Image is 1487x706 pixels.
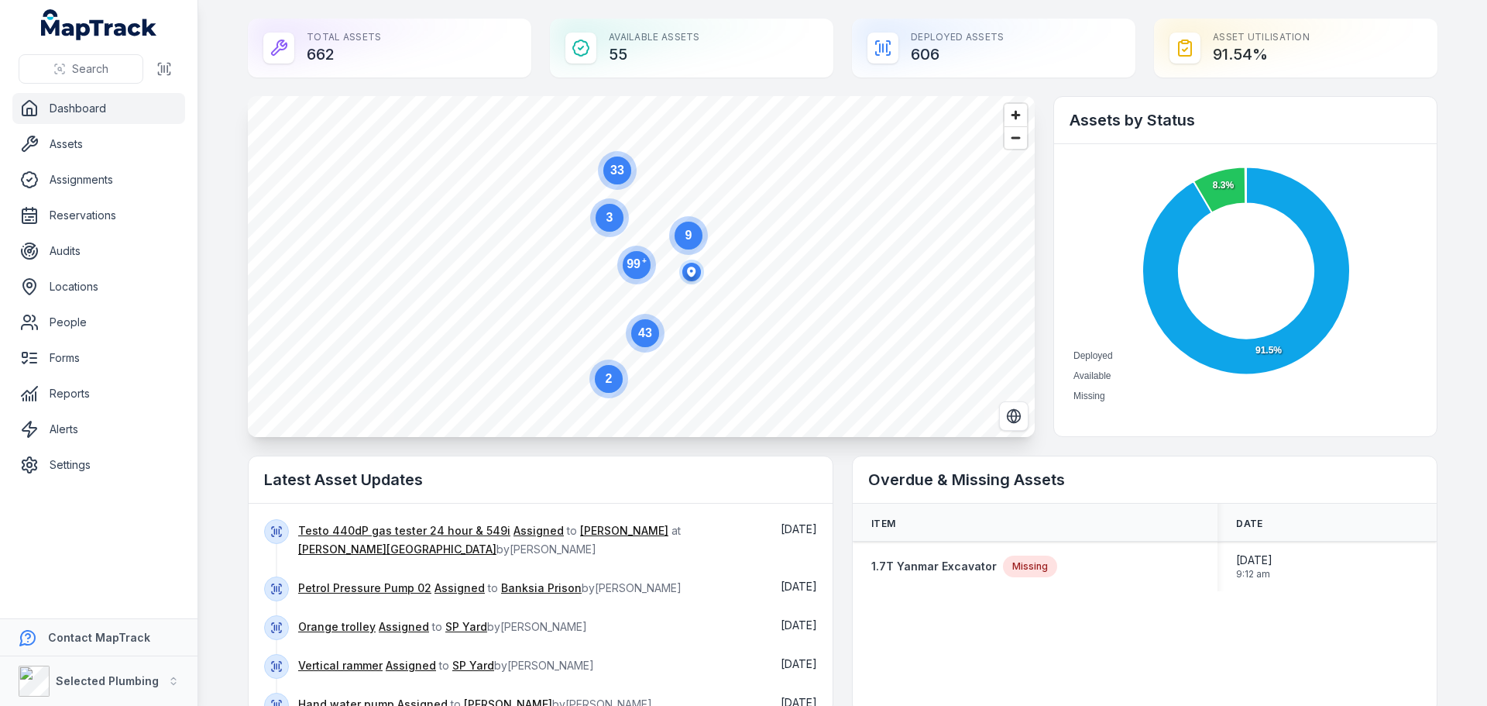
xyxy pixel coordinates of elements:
a: Settings [12,449,185,480]
a: Vertical rammer [298,658,383,673]
a: SP Yard [445,619,487,635]
h2: Latest Asset Updates [264,469,817,491]
span: to by [PERSON_NAME] [298,620,587,633]
text: 33 [610,164,624,177]
button: Switch to Satellite View [999,401,1029,431]
a: 1.7T Yanmar Excavator [871,559,997,574]
a: Orange trolley [298,619,376,635]
time: 9/1/2025, 2:34:09 PM [781,657,817,670]
h2: Overdue & Missing Assets [868,469,1421,491]
div: Missing [1003,556,1057,577]
button: Search [19,54,143,84]
text: 3 [606,211,613,224]
time: 9/1/2025, 3:59:33 PM [781,522,817,536]
text: 43 [638,326,652,339]
a: MapTrack [41,9,157,40]
a: Dashboard [12,93,185,124]
a: Assigned [379,619,429,635]
span: Date [1236,518,1262,530]
tspan: + [642,257,647,265]
h2: Assets by Status [1070,109,1421,131]
a: Assignments [12,164,185,195]
a: Forms [12,343,185,374]
text: 9 [685,229,692,242]
span: [DATE] [1236,553,1272,568]
text: 2 [606,372,613,385]
span: [DATE] [781,522,817,536]
span: to by [PERSON_NAME] [298,581,682,594]
a: Petrol Pressure Pump 02 [298,580,431,596]
a: People [12,307,185,338]
strong: Contact MapTrack [48,631,150,644]
a: Reports [12,378,185,409]
time: 8/20/2025, 9:12:07 AM [1236,553,1272,580]
text: 99 [627,257,647,270]
span: [DATE] [781,657,817,670]
span: [DATE] [781,580,817,593]
a: Assigned [513,523,564,539]
a: [PERSON_NAME][GEOGRAPHIC_DATA] [298,542,496,557]
button: Zoom out [1004,126,1027,149]
strong: Selected Plumbing [56,674,159,687]
span: to by [PERSON_NAME] [298,659,594,672]
a: Alerts [12,414,185,445]
span: [DATE] [781,618,817,632]
a: Assigned [434,580,485,596]
a: Locations [12,271,185,302]
time: 9/1/2025, 3:57:56 PM [781,580,817,593]
a: Audits [12,236,185,267]
button: Zoom in [1004,104,1027,126]
a: Banksia Prison [501,580,582,596]
a: SP Yard [452,658,494,673]
a: Assigned [386,658,436,673]
a: Reservations [12,200,185,231]
span: Item [871,518,895,530]
span: Available [1073,370,1111,381]
span: Search [72,61,108,77]
time: 9/1/2025, 2:34:09 PM [781,618,817,632]
canvas: Map [248,96,1035,437]
a: Testo 440dP gas tester 24 hour & 549i [298,523,510,539]
span: to at by [PERSON_NAME] [298,524,681,556]
a: Assets [12,129,185,160]
span: 9:12 am [1236,568,1272,580]
a: [PERSON_NAME] [580,523,668,539]
span: Missing [1073,391,1105,401]
span: Deployed [1073,350,1113,361]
